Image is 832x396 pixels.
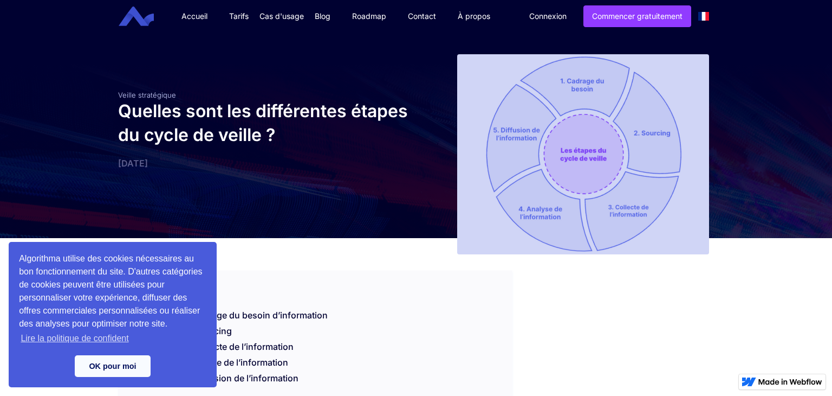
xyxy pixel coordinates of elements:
[259,11,304,22] div: Cas d'usage
[145,341,294,352] a: Étape 3 : La collecte de l’information
[118,158,411,169] div: [DATE]
[118,271,512,299] div: SOMMAIRE
[9,242,217,387] div: cookieconsent
[19,252,206,347] span: Algorithma utilise des cookies nécessaires au bon fonctionnement du site. D'autres catégories de ...
[521,6,575,27] a: Connexion
[75,355,151,377] a: dismiss cookie message
[758,379,822,385] img: Made in Webflow
[118,99,411,147] h1: Quelles sont les différentes étapes du cycle de veille ?
[145,373,298,384] a: Étape 5 : La diffusion de l’information
[118,91,411,99] div: Veille stratégique
[583,5,691,27] a: Commencer gratuitement
[19,330,131,347] a: learn more about cookies
[127,7,162,27] a: home
[145,357,288,368] a: Étape 4 : L’analyse de l’information
[145,310,328,321] a: Étape 1 : Le cadrage du besoin d’information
